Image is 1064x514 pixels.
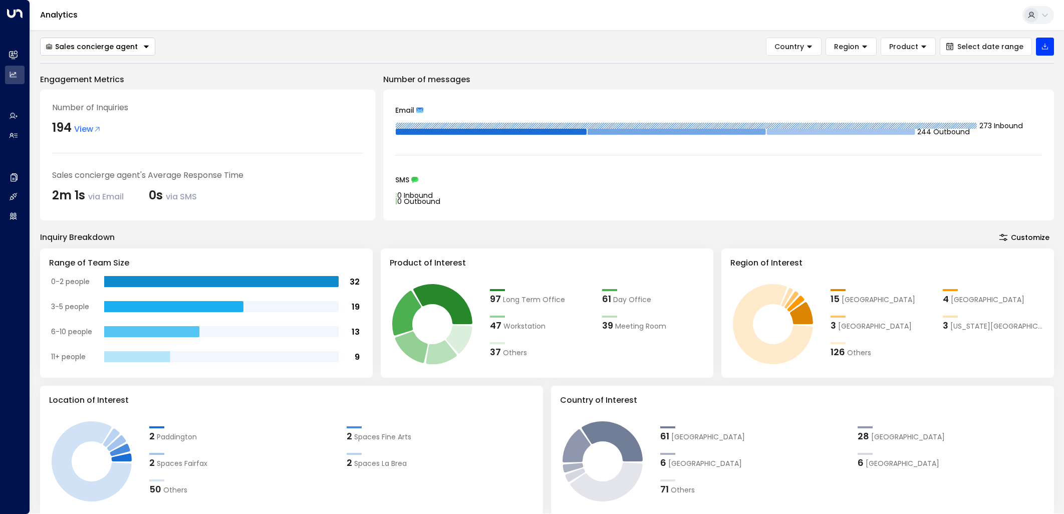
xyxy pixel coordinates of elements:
[149,456,155,469] div: 2
[943,292,949,306] div: 4
[831,345,933,359] div: 126Others
[490,345,501,359] div: 37
[994,230,1054,244] button: Customize
[390,257,704,269] h3: Product of Interest
[858,456,1045,469] div: 6Netherlands
[660,456,848,469] div: 6Germany
[350,276,360,288] tspan: 32
[149,482,337,496] div: 50Others
[774,42,804,51] span: Country
[354,432,411,442] span: Spaces Fine Arts
[660,456,666,469] div: 6
[871,432,945,442] span: United States of America
[74,123,101,135] span: View
[149,429,337,443] div: 2Paddington
[149,429,155,443] div: 2
[613,295,651,305] span: Day Office
[355,351,360,363] tspan: 9
[881,38,936,56] button: Product
[834,42,859,51] span: Region
[831,292,840,306] div: 15
[395,176,1042,183] div: SMS
[383,74,1054,86] p: Number of messages
[149,186,197,204] div: 0s
[40,38,155,56] button: Sales concierge agent
[490,319,592,332] div: 47Workstation
[730,257,1045,269] h3: Region of Interest
[951,295,1024,305] span: Manchester
[157,458,207,469] span: Spaces Fairfax
[602,319,613,332] div: 39
[347,456,534,469] div: 2Spaces La Brea
[831,319,933,332] div: 3The Hague
[671,485,695,495] span: Others
[660,482,848,496] div: 71Others
[163,485,187,495] span: Others
[847,348,871,358] span: Others
[826,38,877,56] button: Region
[352,326,360,338] tspan: 13
[503,348,527,358] span: Others
[149,456,337,469] div: 2Spaces Fairfax
[40,9,78,21] a: Analytics
[660,429,669,443] div: 61
[88,191,124,202] span: via Email
[352,301,360,313] tspan: 19
[940,38,1032,56] button: Select date range
[354,458,407,469] span: Spaces La Brea
[560,394,1045,406] h3: Country of Interest
[957,43,1023,51] span: Select date range
[347,456,352,469] div: 2
[842,295,915,305] span: London
[943,319,948,332] div: 3
[149,482,161,496] div: 50
[831,292,933,306] div: 15London
[490,292,592,306] div: 97Long Term Office
[490,292,501,306] div: 97
[858,456,864,469] div: 6
[918,127,970,137] tspan: 244 Outbound
[51,302,89,312] tspan: 3-5 people
[347,429,352,443] div: 2
[766,38,822,56] button: Country
[40,38,155,56] div: Button group with a nested menu
[660,429,848,443] div: 61United Kingdom
[52,119,72,137] div: 194
[503,321,546,332] span: Workstation
[51,327,92,337] tspan: 6-10 people
[660,482,669,496] div: 71
[51,277,90,287] tspan: 0-2 people
[52,169,363,181] div: Sales concierge agent's Average Response Time
[831,319,836,332] div: 3
[166,191,197,202] span: via SMS
[950,321,1045,332] span: New York City
[49,394,534,406] h3: Location of Interest
[397,196,440,206] tspan: 0 Outbound
[347,429,534,443] div: 2Spaces Fine Arts
[668,458,742,469] span: Germany
[889,42,918,51] span: Product
[52,186,124,204] div: 2m 1s
[490,319,501,332] div: 47
[49,257,364,269] h3: Range of Team Size
[858,429,869,443] div: 28
[46,42,138,51] div: Sales concierge agent
[395,107,414,114] span: Email
[866,458,939,469] span: Netherlands
[831,345,845,359] div: 126
[397,190,433,200] tspan: 0 Inbound
[157,432,197,442] span: Paddington
[943,292,1045,306] div: 4Manchester
[40,231,115,243] div: Inquiry Breakdown
[615,321,666,332] span: Meeting Room
[979,121,1023,131] tspan: 273 Inbound
[40,74,375,86] p: Engagement Metrics
[858,429,1045,443] div: 28United States of America
[52,102,363,114] div: Number of Inquiries
[602,292,611,306] div: 61
[602,319,704,332] div: 39Meeting Room
[490,345,592,359] div: 37Others
[943,319,1045,332] div: 3New York City
[503,295,565,305] span: Long Term Office
[51,352,86,362] tspan: 11+ people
